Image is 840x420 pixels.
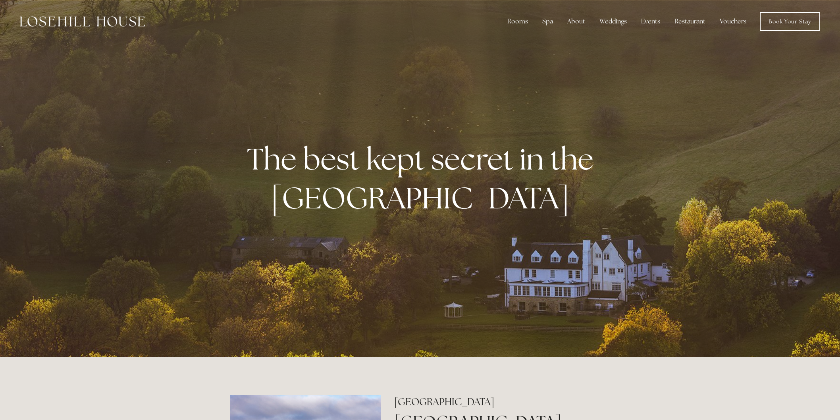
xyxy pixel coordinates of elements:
[394,395,610,409] h2: [GEOGRAPHIC_DATA]
[668,13,712,29] div: Restaurant
[635,13,667,29] div: Events
[713,13,753,29] a: Vouchers
[536,13,559,29] div: Spa
[20,16,145,27] img: Losehill House
[593,13,633,29] div: Weddings
[247,139,600,217] strong: The best kept secret in the [GEOGRAPHIC_DATA]
[561,13,591,29] div: About
[501,13,534,29] div: Rooms
[760,12,820,31] a: Book Your Stay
